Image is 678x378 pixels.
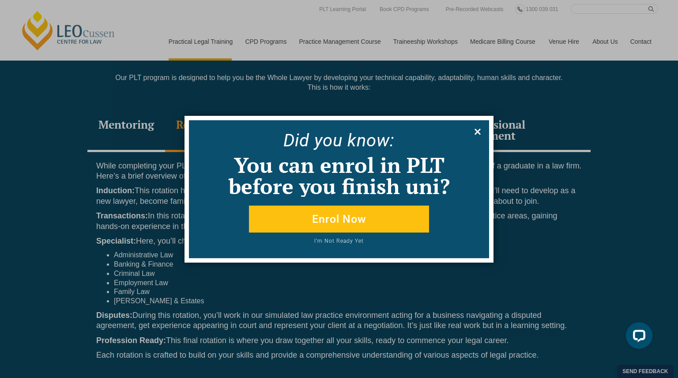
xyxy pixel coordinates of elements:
span: You can enrol in PLT before you finish uni? [229,151,450,200]
span: u know: [333,130,395,151]
button: I'm Not Ready Yet [219,238,459,249]
iframe: LiveChat chat widget [619,319,656,356]
button: Enrol Now [249,206,429,233]
button: Close [471,125,485,139]
span: Did yo [283,130,333,151]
